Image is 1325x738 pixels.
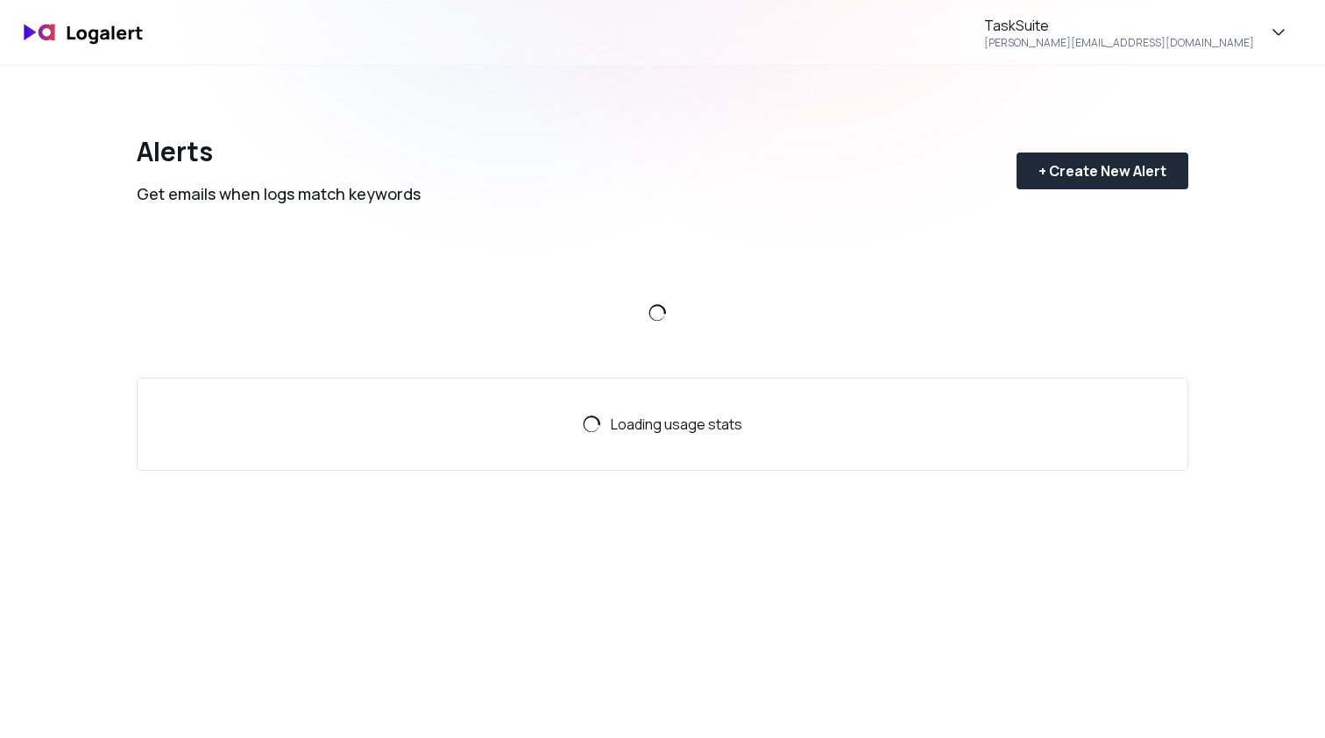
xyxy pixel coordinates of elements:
div: Alerts [137,136,421,167]
div: + Create New Alert [1038,160,1166,181]
div: TaskSuite [984,15,1049,36]
img: logo [14,12,154,53]
button: TaskSuite[PERSON_NAME][EMAIL_ADDRESS][DOMAIN_NAME] [962,7,1311,58]
button: + Create New Alert [1017,153,1188,189]
span: Loading usage stats [611,414,742,435]
div: [PERSON_NAME][EMAIL_ADDRESS][DOMAIN_NAME] [984,36,1254,50]
div: Get emails when logs match keywords [137,181,421,206]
